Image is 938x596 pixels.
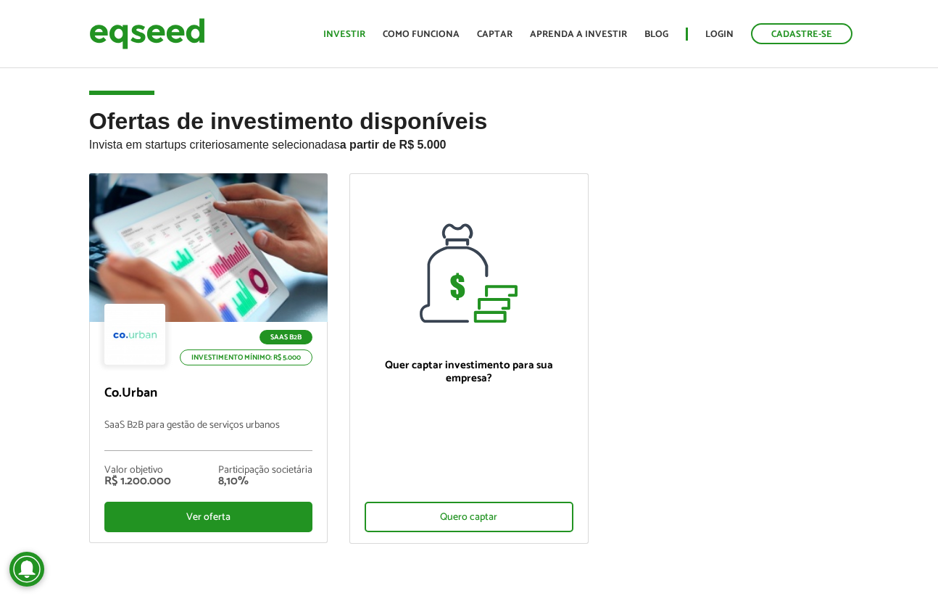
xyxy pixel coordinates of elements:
[104,420,312,451] p: SaaS B2B para gestão de serviços urbanos
[89,15,205,53] img: EqSeed
[644,30,668,39] a: Blog
[104,386,312,402] p: Co.Urban
[218,465,312,476] div: Participação societária
[104,465,171,476] div: Valor objetivo
[180,349,312,365] p: Investimento mínimo: R$ 5.000
[218,476,312,487] div: 8,10%
[104,476,171,487] div: R$ 1.200.000
[365,502,573,532] div: Quero captar
[751,23,852,44] a: Cadastre-se
[349,173,588,544] a: Quer captar investimento para sua empresa? Quero captar
[365,359,573,385] p: Quer captar investimento para sua empresa?
[89,173,328,543] a: SaaS B2B Investimento mínimo: R$ 5.000 Co.Urban SaaS B2B para gestão de serviços urbanos Valor ob...
[340,138,447,151] strong: a partir de R$ 5.000
[89,134,849,152] p: Invista em startups criteriosamente selecionadas
[477,30,512,39] a: Captar
[530,30,627,39] a: Aprenda a investir
[383,30,460,39] a: Como funciona
[323,30,365,39] a: Investir
[89,109,849,173] h2: Ofertas de investimento disponíveis
[104,502,312,532] div: Ver oferta
[705,30,734,39] a: Login
[260,330,312,344] p: SaaS B2B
